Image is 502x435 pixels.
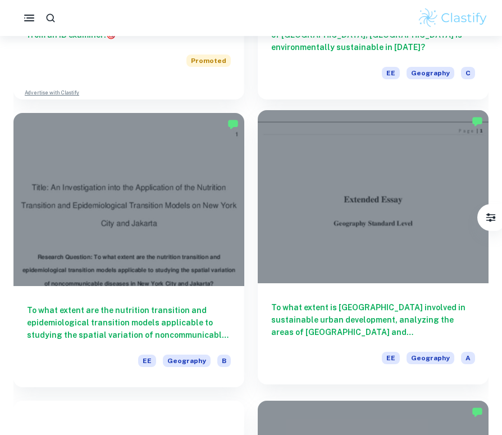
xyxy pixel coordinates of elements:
span: 🎯 [106,30,116,39]
span: A [461,352,475,364]
img: Marked [472,406,483,418]
span: B [217,355,231,367]
span: EE [382,67,400,79]
img: Clastify logo [417,7,489,29]
img: Marked [227,119,239,130]
h6: To what extent is [GEOGRAPHIC_DATA] involved in sustainable urban development, analyzing the area... [271,301,475,338]
span: Promoted [186,55,231,67]
span: EE [382,352,400,364]
span: Geography [407,352,454,364]
a: To what extent is [GEOGRAPHIC_DATA] involved in sustainable urban development, analyzing the area... [258,113,489,387]
h6: To what extent are the nutrition transition and epidemiological transition models applicable to s... [27,304,231,341]
span: Geography [407,67,454,79]
button: Filter [480,206,502,229]
a: To what extent are the nutrition transition and epidemiological transition models applicable to s... [13,113,244,387]
span: EE [138,355,156,367]
img: Marked [472,116,483,127]
a: Advertise with Clastify [25,89,79,97]
span: Geography [163,355,211,367]
span: C [461,67,475,79]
